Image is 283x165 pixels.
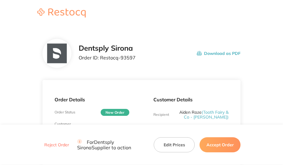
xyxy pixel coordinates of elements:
p: Order ID: Restocq- 93597 [79,55,136,60]
button: Edit Prices [154,137,195,152]
p: Order Details [55,97,130,102]
span: ( Tooth Fairy & Co - [PERSON_NAME] ) [184,109,228,120]
button: Download as PDF [197,44,241,63]
img: NTllNzd2NQ [47,44,67,63]
p: Aiden Roze [178,110,228,119]
button: Accept Order [200,137,241,152]
span: New Order [101,109,129,116]
p: Customer Account Number [55,122,80,134]
img: Restocq logo [31,8,92,17]
p: Order Status [55,110,75,114]
button: Reject Order [42,142,71,148]
p: For Dentsply Sirona Supplier to action [77,139,146,151]
h2: Dentsply Sirona [79,44,136,52]
p: Customer Details [153,97,228,102]
p: Recipient [153,113,169,117]
a: Restocq logo [31,8,92,18]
